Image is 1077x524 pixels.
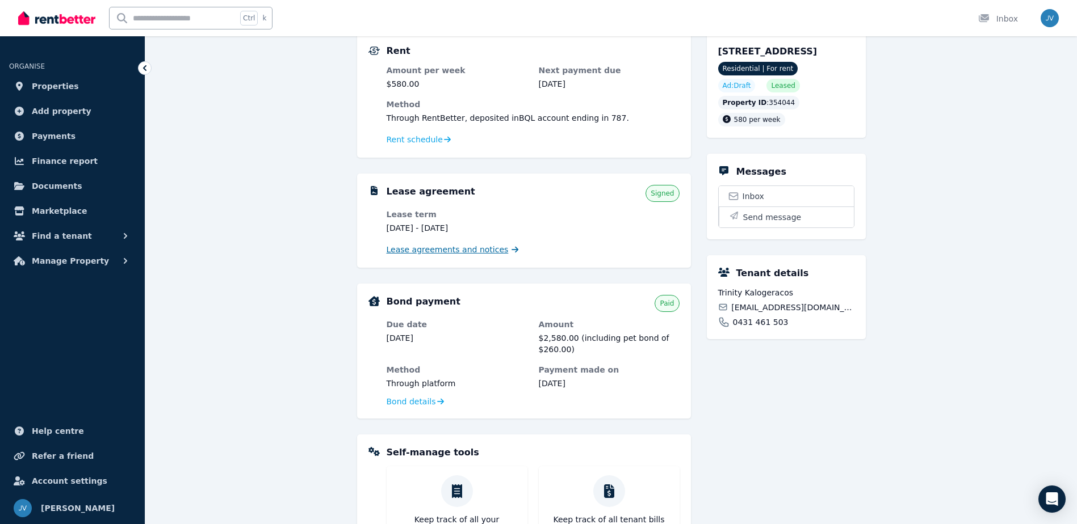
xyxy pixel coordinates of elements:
[41,501,115,515] span: [PERSON_NAME]
[9,420,136,442] a: Help centre
[368,47,380,55] img: Rental Payments
[387,113,629,122] span: Through RentBetter , deposited in BQL account ending in 787 .
[240,11,258,26] span: Ctrl
[743,191,764,202] span: Inbox
[32,129,76,143] span: Payments
[32,229,92,243] span: Find a tenant
[32,79,79,93] span: Properties
[9,62,45,70] span: ORGANISE
[9,470,136,492] a: Account settings
[387,396,436,407] span: Bond details
[736,165,786,179] h5: Messages
[9,75,136,98] a: Properties
[387,244,509,255] span: Lease agreements and notices
[32,179,82,193] span: Documents
[718,287,854,298] span: Trinity Kalogeracos
[387,396,444,407] a: Bond details
[9,100,136,122] a: Add property
[387,99,680,110] dt: Method
[660,299,674,308] span: Paid
[9,150,136,172] a: Finance report
[387,332,527,344] dd: [DATE]
[718,96,800,109] div: : 354044
[539,65,680,76] dt: Next payment due
[387,134,451,145] a: Rent schedule
[9,225,136,247] button: Find a tenant
[736,267,809,280] h5: Tenant details
[539,319,680,330] dt: Amount
[32,204,87,218] span: Marketplace
[32,104,91,118] span: Add property
[718,46,818,57] span: [STREET_ADDRESS]
[9,175,136,197] a: Documents
[723,81,751,90] span: Ad: Draft
[1038,485,1066,513] div: Open Intercom Messenger
[262,14,266,23] span: k
[723,98,767,107] span: Property ID
[539,364,680,375] dt: Payment made on
[387,295,460,309] h5: Bond payment
[387,244,519,255] a: Lease agreements and notices
[731,302,854,313] span: [EMAIL_ADDRESS][DOMAIN_NAME]
[1041,9,1059,27] img: jason vlahos
[719,186,854,206] a: Inbox
[9,125,136,147] a: Payments
[32,474,107,488] span: Account settings
[32,424,84,438] span: Help centre
[387,222,527,234] dd: [DATE] - [DATE]
[733,316,789,328] span: 0431 461 503
[978,13,1018,24] div: Inbox
[32,449,94,463] span: Refer a friend
[387,209,527,220] dt: Lease term
[18,10,95,27] img: RentBetter
[32,254,109,268] span: Manage Property
[651,189,674,198] span: Signed
[387,446,479,459] h5: Self-manage tools
[539,78,680,90] dd: [DATE]
[743,212,802,223] span: Send message
[719,206,854,227] button: Send message
[9,200,136,222] a: Marketplace
[771,81,795,90] span: Leased
[539,378,680,389] dd: [DATE]
[539,332,680,355] dd: $2,580.00 (including pet bond of $260.00)
[387,44,410,58] h5: Rent
[9,250,136,272] button: Manage Property
[387,364,527,375] dt: Method
[387,78,527,90] dd: $580.00
[368,296,380,306] img: Bond Details
[32,154,98,168] span: Finance report
[387,319,527,330] dt: Due date
[14,499,32,517] img: jason vlahos
[387,378,527,389] dd: Through platform
[718,62,798,75] span: Residential | For rent
[387,134,443,145] span: Rent schedule
[387,65,527,76] dt: Amount per week
[9,445,136,467] a: Refer a friend
[734,116,781,124] span: 580 per week
[387,185,475,198] h5: Lease agreement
